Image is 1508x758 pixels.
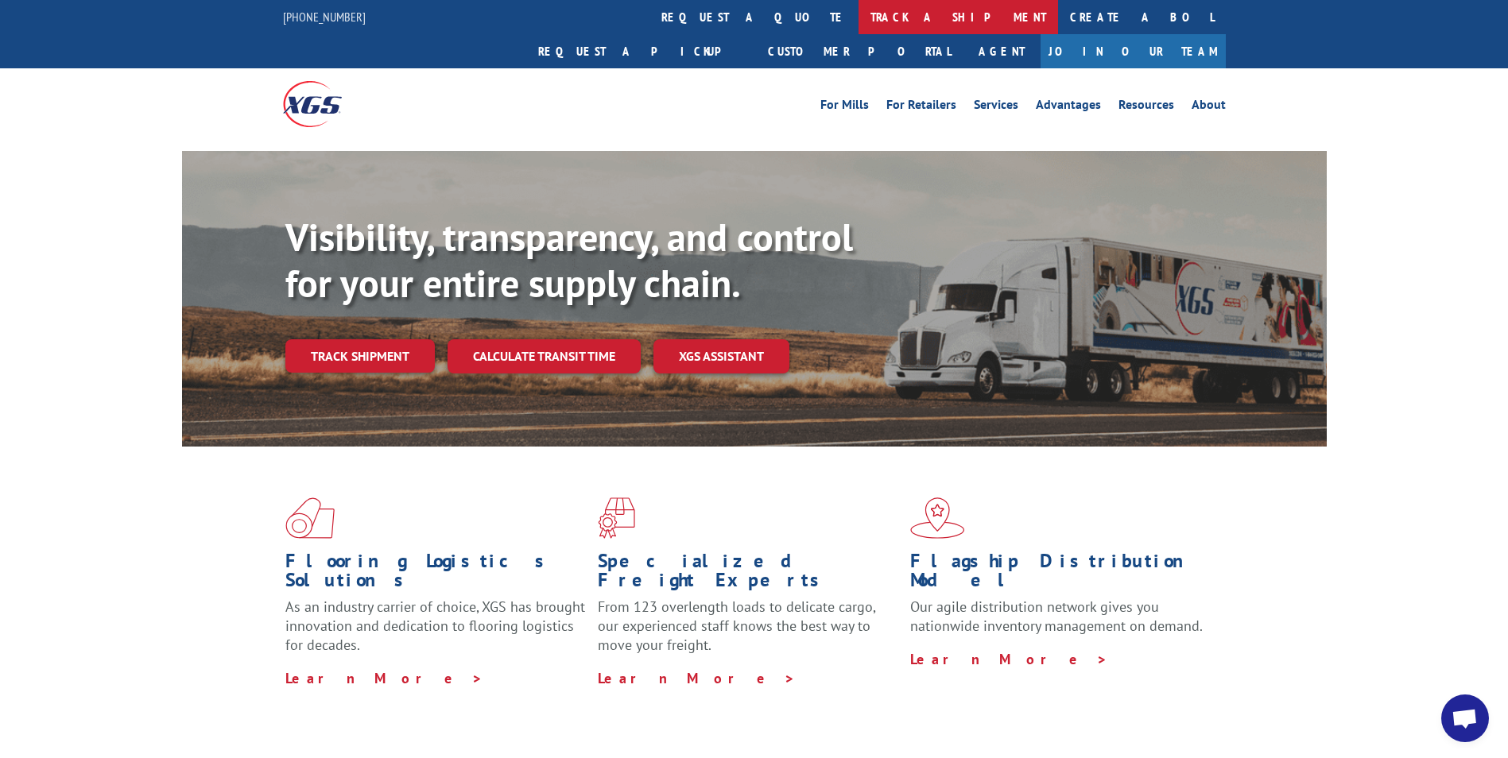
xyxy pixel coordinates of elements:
[910,598,1203,635] span: Our agile distribution network gives you nationwide inventory management on demand.
[285,598,585,654] span: As an industry carrier of choice, XGS has brought innovation and dedication to flooring logistics...
[1192,99,1226,116] a: About
[1441,694,1489,742] a: Open chat
[598,551,898,598] h1: Specialized Freight Experts
[1041,34,1226,68] a: Join Our Team
[1036,99,1101,116] a: Advantages
[886,99,956,116] a: For Retailers
[448,339,641,373] a: Calculate transit time
[974,99,1018,116] a: Services
[910,497,965,539] img: xgs-icon-flagship-distribution-model-red
[653,339,789,373] a: XGS ASSISTANT
[285,212,853,307] b: Visibility, transparency, and control for your entire supply chain.
[910,650,1108,668] a: Learn More >
[526,34,756,68] a: Request a pickup
[598,598,898,668] p: From 123 overlength loads to delicate cargo, our experienced staff knows the best way to move you...
[285,551,586,598] h1: Flooring Logistics Solutions
[963,34,1041,68] a: Agent
[756,34,963,68] a: Customer Portal
[285,339,435,373] a: Track shipment
[598,497,635,539] img: xgs-icon-focused-on-flooring-red
[820,99,869,116] a: For Mills
[285,669,483,687] a: Learn More >
[1118,99,1174,116] a: Resources
[598,669,796,687] a: Learn More >
[285,497,335,539] img: xgs-icon-total-supply-chain-intelligence-red
[910,551,1211,598] h1: Flagship Distribution Model
[283,9,366,25] a: [PHONE_NUMBER]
